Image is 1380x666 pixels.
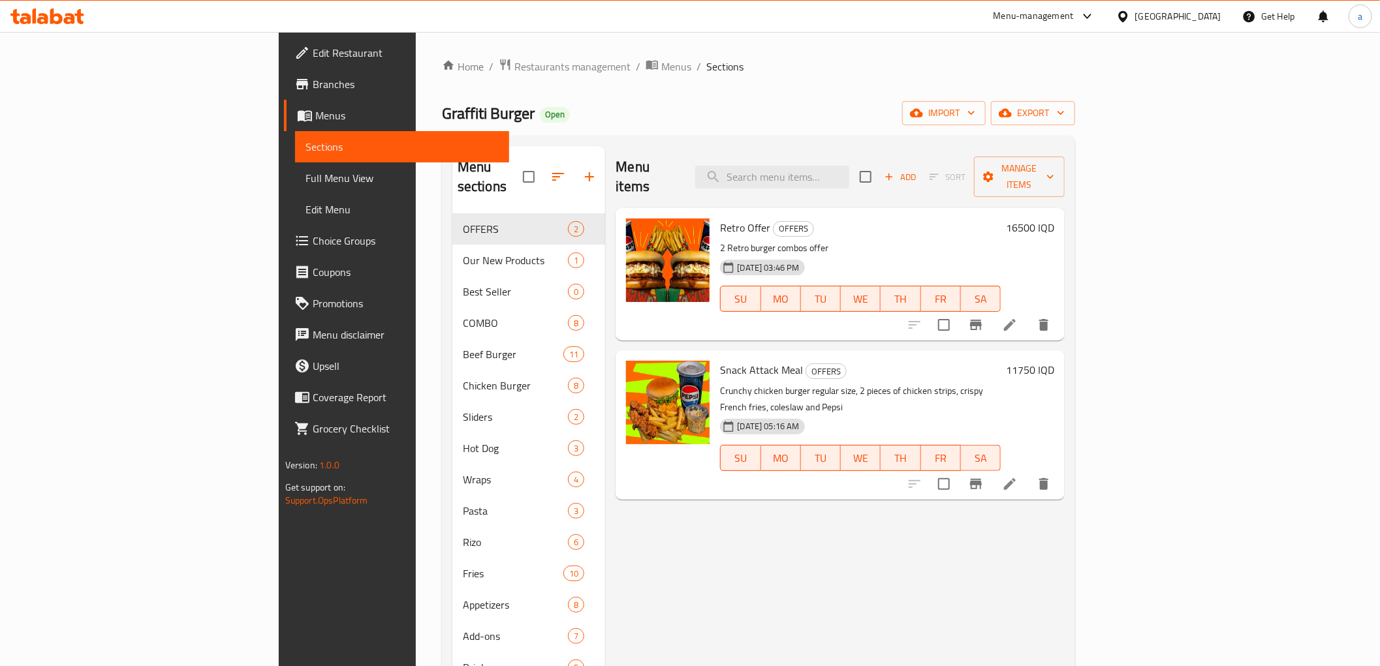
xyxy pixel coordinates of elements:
div: items [563,346,584,362]
div: Hot Dog [463,440,568,456]
span: import [913,105,975,121]
a: Coupons [284,256,509,288]
h6: 11750 IQD [1006,361,1054,379]
div: [GEOGRAPHIC_DATA] [1135,9,1221,23]
span: WE [846,449,875,468]
div: items [568,315,584,331]
span: Menus [661,59,691,74]
button: WE [841,286,881,312]
div: items [568,221,584,237]
div: items [568,503,584,519]
a: Edit Restaurant [284,37,509,68]
div: COMBO8 [452,307,606,339]
span: a [1358,9,1362,23]
a: Support.OpsPlatform [285,492,368,509]
span: Retro Offer [720,218,770,237]
button: WE [841,445,881,471]
h6: 16500 IQD [1006,219,1054,237]
span: Full Menu View [306,170,499,186]
button: MO [761,445,801,471]
span: Pasta [463,503,568,519]
div: Beef Burger11 [452,339,606,370]
span: Branches [313,76,499,92]
span: 3 [569,442,584,455]
button: export [991,101,1075,125]
button: SA [961,286,1001,312]
span: 8 [569,599,584,611]
button: Add section [574,161,605,192]
button: Add [879,167,921,187]
div: Hot Dog3 [452,432,606,464]
img: Snack Attack Meal [626,361,710,444]
div: items [568,284,584,299]
span: Menus [315,108,499,123]
span: Sort sections [542,161,574,192]
button: delete [1028,468,1059,500]
span: TH [886,290,915,309]
span: 10 [564,568,584,580]
a: Choice Groups [284,225,509,256]
span: Coupons [313,264,499,280]
span: [DATE] 05:16 AM [732,420,804,432]
span: Chicken Burger [463,378,568,393]
span: Upsell [313,358,499,374]
div: OFFERS [773,221,814,237]
li: / [697,59,701,74]
button: TU [801,445,841,471]
button: SU [720,445,761,471]
a: Promotions [284,288,509,319]
span: Choice Groups [313,233,499,249]
span: Sliders [463,409,568,425]
span: Sections [306,139,499,155]
span: 4 [569,474,584,486]
div: items [568,472,584,487]
a: Grocery Checklist [284,413,509,444]
a: Menu disclaimer [284,319,509,350]
span: Add-ons [463,628,568,644]
a: Coverage Report [284,382,509,413]
span: 2 [569,411,584,423]
div: Our New Products1 [452,245,606,276]
div: items [568,628,584,644]
button: MO [761,286,801,312]
span: OFFERS [774,221,813,236]
p: Crunchy chicken burger regular size, 2 pieces of chicken strips, crispy French fries, coleslaw an... [720,383,1001,416]
span: Open [540,109,570,120]
span: Select to update [930,311,958,339]
a: Sections [295,131,509,162]
button: TH [881,286,920,312]
div: Appetizers8 [452,589,606,620]
button: TH [881,445,920,471]
div: Wraps4 [452,464,606,495]
span: TU [806,449,836,468]
a: Edit menu item [1002,317,1018,333]
span: 2 [569,223,584,235]
a: Branches [284,68,509,100]
span: export [1001,105,1065,121]
div: Fries10 [452,558,606,589]
span: Beef Burger [463,346,563,362]
span: Appetizers [463,597,568,613]
a: Full Menu View [295,162,509,194]
span: [DATE] 03:46 PM [732,262,804,274]
div: Fries [463,566,563,581]
a: Upsell [284,350,509,382]
span: Select section first [921,167,974,187]
span: 7 [569,630,584,643]
a: Edit menu item [1002,476,1018,492]
div: OFFERS2 [452,213,606,245]
div: COMBO [463,315,568,331]
span: Select all sections [515,163,542,190]
div: OFFERS [463,221,568,237]
div: Sliders2 [452,401,606,432]
button: Branch-specific-item [960,468,992,500]
div: Pasta3 [452,495,606,526]
span: Get support on: [285,479,345,496]
h2: Menu items [616,157,679,196]
div: Our New Products [463,252,568,268]
span: Sections [706,59,744,74]
button: SU [720,286,761,312]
